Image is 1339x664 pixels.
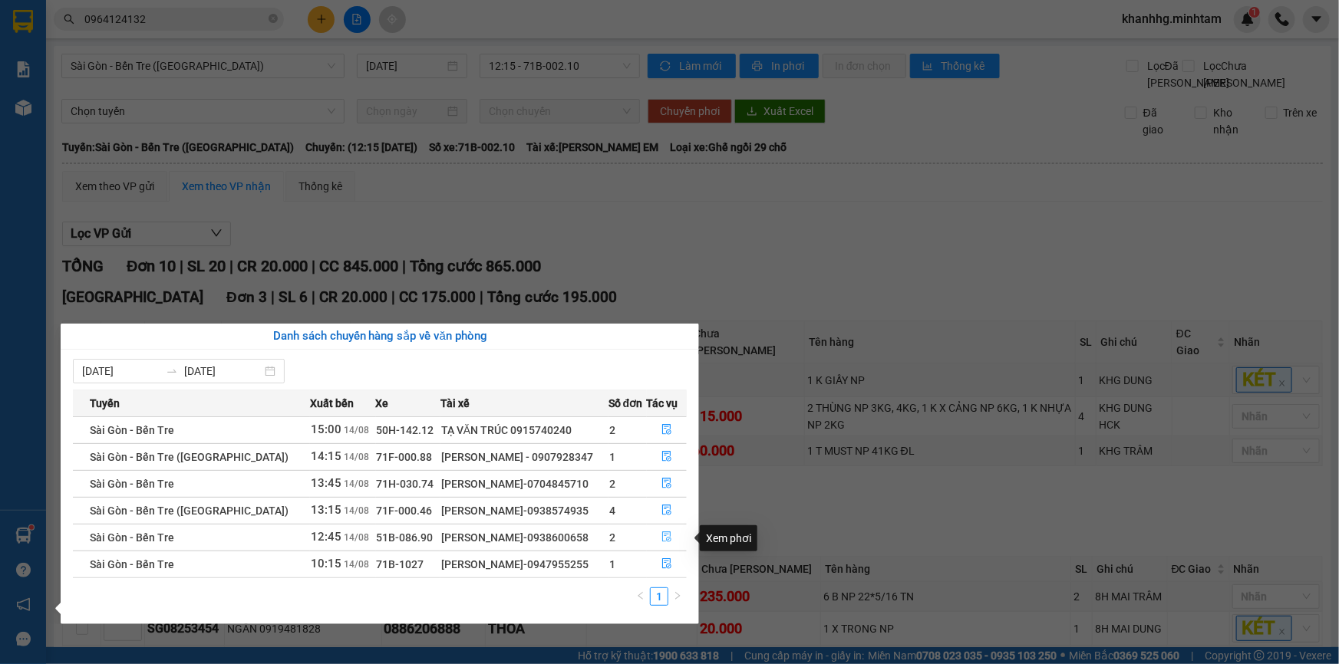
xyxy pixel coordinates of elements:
span: [DATE]- [31,7,129,18]
span: Sài Gòn - Bến Tre [90,478,174,490]
span: Sài Gòn - Bến Tre [90,531,174,544]
span: 14/08 [344,425,369,436]
span: 2 [609,531,615,544]
div: [PERSON_NAME]-0704845710 [441,475,608,492]
span: file-done [661,451,672,463]
span: file-done [661,531,672,544]
button: left [632,587,650,606]
span: file-done [661,505,672,517]
span: file-done [661,424,672,436]
span: file-done [661,478,672,490]
span: 2 [609,478,615,490]
a: 1 [651,588,668,605]
span: 71F-000.88 [377,451,433,463]
div: Xem phơi [700,525,757,551]
div: TẠ VĂN TRÚC 0915740240 [441,422,608,439]
button: right [668,587,687,606]
span: 4 [609,505,615,517]
span: SG08253402 [91,35,176,51]
strong: MĐH: [54,35,176,51]
span: 0708706698 [58,68,119,80]
li: Previous Page [632,587,650,606]
button: file-done [648,552,687,577]
span: Tài xế [440,395,470,412]
span: Xuất bến [310,395,354,412]
button: file-done [648,498,687,523]
span: 14/08 [344,559,369,570]
span: 1 [609,558,615,570]
span: Sài Gòn - Bến Tre [90,558,174,570]
div: [PERSON_NAME]-0938574935 [441,502,608,519]
input: Đến ngày [184,363,262,380]
span: Sài Gòn - Bến Tre ([GEOGRAPHIC_DATA]) [90,451,289,463]
span: Sài Gòn - Bến Tre [90,424,174,436]
span: 51B-086.90 [377,531,434,544]
span: 13:45 [311,476,341,490]
span: 1 [609,451,615,463]
span: 13:15 [311,503,341,517]
span: Tác vụ [647,395,678,412]
span: [PERSON_NAME] [66,8,129,18]
span: 2 [609,424,615,436]
div: Danh sách chuyến hàng sắp về văn phòng [73,327,687,346]
button: file-done [648,525,687,550]
span: 71F-000.46 [377,505,433,517]
span: Ngày/ giờ gửi: [5,82,67,94]
div: [PERSON_NAME]-0938600658 [441,529,608,546]
span: 10:05:24 [DATE] [69,82,146,94]
span: Xe [376,395,389,412]
button: file-done [648,445,687,469]
span: file-done [661,558,672,570]
span: N.gửi: [5,68,119,80]
span: Số đơn [608,395,643,412]
span: 0964124132 [71,96,132,107]
input: Từ ngày [82,363,160,380]
span: swap-right [166,365,178,377]
span: 10:15 [311,557,341,570]
li: Next Page [668,587,687,606]
span: 50H-142.12 [377,424,434,436]
strong: PHIẾU TRẢ HÀNG [74,21,156,32]
span: N.nhận: [5,96,132,107]
span: 14/08 [344,452,369,462]
span: right [673,591,682,600]
span: NHƯ- [31,68,119,80]
span: 14/08 [344,478,369,489]
span: 71H-030.74 [377,478,434,490]
span: Tên hàng: [5,111,173,123]
span: Sài Gòn - Bến Tre ([GEOGRAPHIC_DATA]) [90,505,289,517]
div: [PERSON_NAME]-0947955255 [441,556,608,573]
span: XUÂN- [40,96,71,107]
span: 14/08 [344,532,369,543]
span: 71B-1027 [377,558,424,570]
button: file-done [648,472,687,496]
span: 1 BAO NP 41KG ĐA [47,107,173,124]
li: 1 [650,587,668,606]
button: file-done [648,418,687,442]
div: [PERSON_NAME] - 0907928347 [441,449,608,465]
span: 14:20- [5,7,129,18]
span: to [166,365,178,377]
span: 15:00 [311,422,341,436]
span: left [636,591,645,600]
span: 14/08 [344,505,369,516]
span: 12:45 [311,530,341,544]
span: Tuyến [90,395,120,412]
span: 14:15 [311,449,341,463]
